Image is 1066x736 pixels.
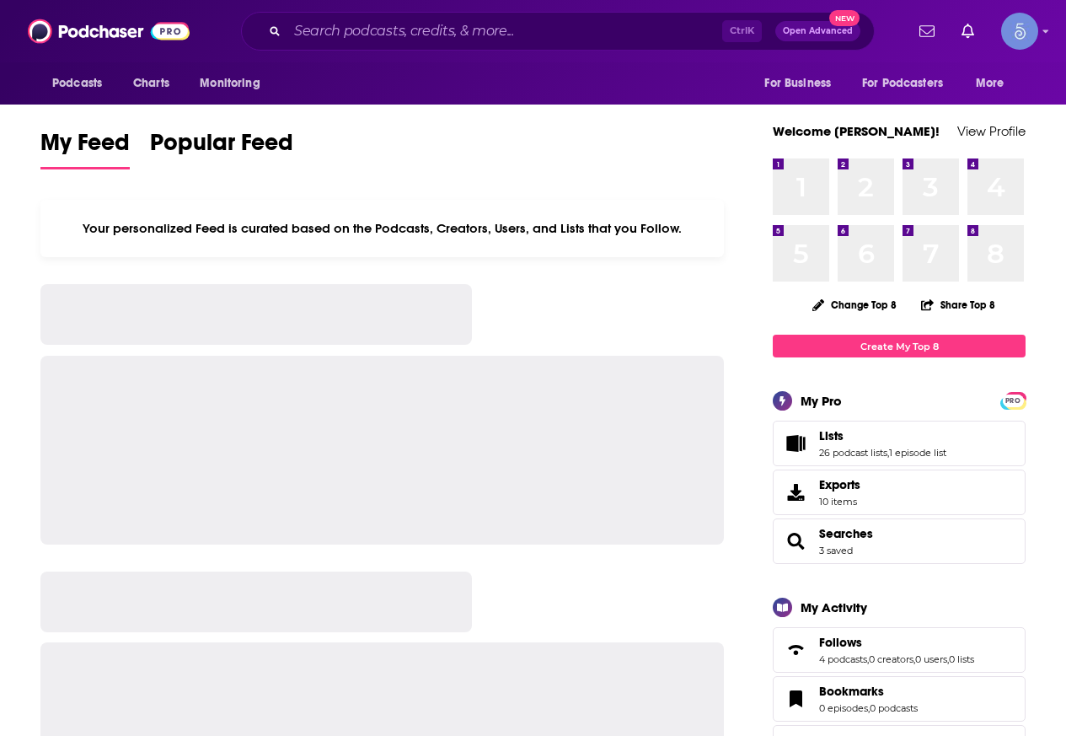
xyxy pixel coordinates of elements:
a: Show notifications dropdown [955,17,981,46]
a: 0 creators [869,653,913,665]
a: My Feed [40,128,130,169]
a: Create My Top 8 [773,335,1026,357]
div: My Pro [801,393,842,409]
input: Search podcasts, credits, & more... [287,18,722,45]
img: Podchaser - Follow, Share and Rate Podcasts [28,15,190,47]
a: Lists [779,432,812,455]
span: Exports [819,477,860,492]
button: Show profile menu [1001,13,1038,50]
a: 1 episode list [889,447,946,459]
span: , [913,653,915,665]
a: Bookmarks [779,687,812,711]
span: Charts [133,72,169,95]
span: 10 items [819,496,860,508]
span: Exports [779,481,812,504]
span: Popular Feed [150,128,293,167]
button: open menu [851,67,967,99]
span: For Podcasters [862,72,943,95]
span: Monitoring [200,72,260,95]
img: User Profile [1001,13,1038,50]
span: Searches [773,518,1026,564]
span: Bookmarks [819,684,884,699]
div: Your personalized Feed is curated based on the Podcasts, Creators, Users, and Lists that you Follow. [40,200,724,257]
a: View Profile [957,123,1026,139]
a: Follows [779,638,812,662]
a: Welcome [PERSON_NAME]! [773,123,940,139]
span: For Business [764,72,831,95]
a: 0 podcasts [870,702,918,714]
a: 26 podcast lists [819,447,887,459]
span: PRO [1003,395,1023,407]
span: , [868,702,870,714]
a: Follows [819,635,974,650]
span: Lists [773,421,1026,466]
span: My Feed [40,128,130,167]
span: Ctrl K [722,20,762,42]
span: Lists [819,428,844,443]
span: More [976,72,1004,95]
a: 0 episodes [819,702,868,714]
button: open menu [964,67,1026,99]
button: open menu [40,67,124,99]
a: 4 podcasts [819,653,867,665]
a: 0 lists [949,653,974,665]
a: Searches [779,529,812,553]
a: PRO [1003,394,1023,406]
span: Bookmarks [773,676,1026,722]
a: Charts [122,67,179,99]
span: , [867,653,869,665]
span: Podcasts [52,72,102,95]
span: New [829,10,860,26]
button: open menu [753,67,852,99]
a: Exports [773,470,1026,515]
span: Logged in as Spiral5-G1 [1001,13,1038,50]
a: 3 saved [819,545,853,556]
span: Open Advanced [783,27,853,35]
button: Change Top 8 [802,294,907,315]
a: Popular Feed [150,128,293,169]
span: Follows [819,635,862,650]
div: My Activity [801,599,867,615]
button: Open AdvancedNew [775,21,860,41]
a: 0 users [915,653,947,665]
a: Searches [819,526,873,541]
button: Share Top 8 [920,288,996,321]
button: open menu [188,67,281,99]
a: Show notifications dropdown [913,17,941,46]
a: Bookmarks [819,684,918,699]
span: , [887,447,889,459]
span: Follows [773,627,1026,673]
div: Search podcasts, credits, & more... [241,12,875,51]
span: , [947,653,949,665]
a: Lists [819,428,946,443]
